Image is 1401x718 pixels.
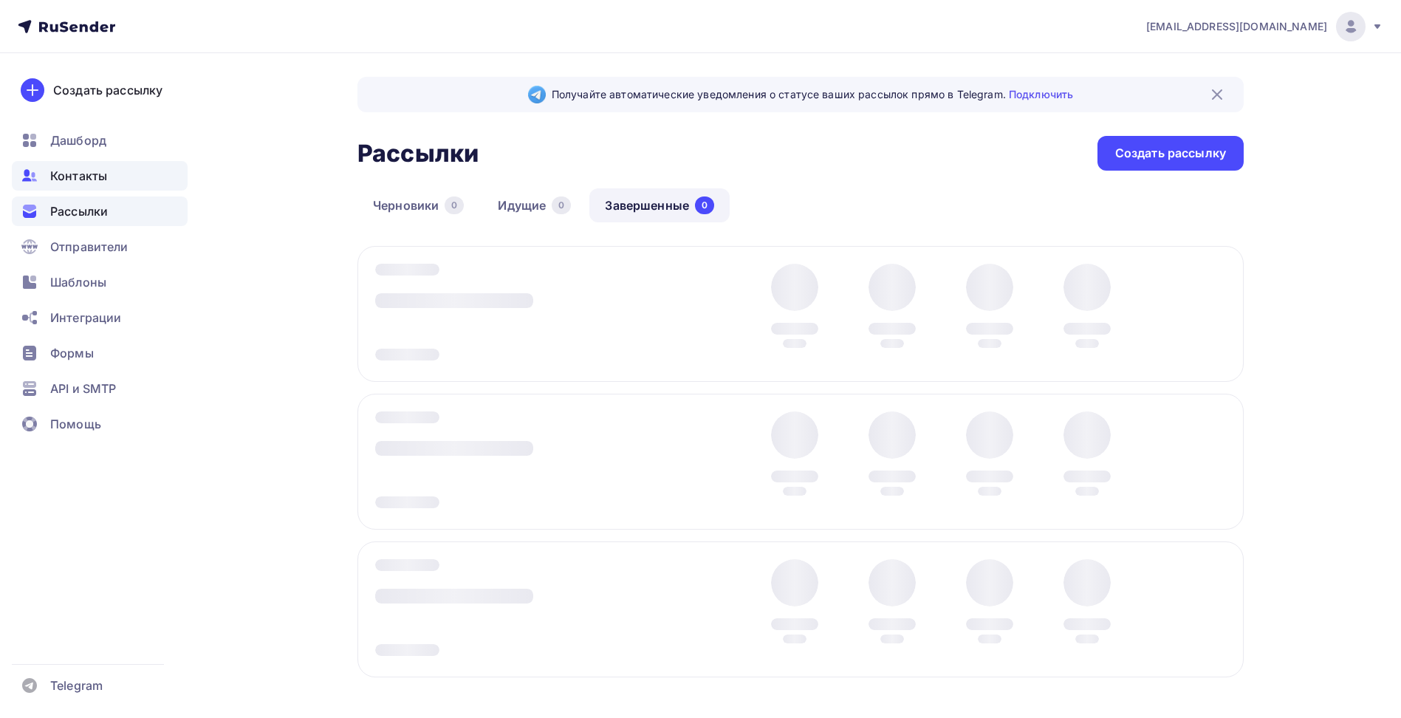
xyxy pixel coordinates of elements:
div: 0 [445,196,464,214]
span: Отправители [50,238,129,256]
span: Получайте автоматические уведомления о статусе ваших рассылок прямо в Telegram. [552,87,1073,102]
span: Дашборд [50,131,106,149]
div: 0 [695,196,714,214]
div: 0 [552,196,571,214]
a: Дашборд [12,126,188,155]
span: Рассылки [50,202,108,220]
span: Контакты [50,167,107,185]
span: Шаблоны [50,273,106,291]
a: Отправители [12,232,188,261]
span: Интеграции [50,309,121,326]
a: Завершенные0 [589,188,730,222]
a: Формы [12,338,188,368]
div: Создать рассылку [1115,145,1226,162]
span: Формы [50,344,94,362]
span: Telegram [50,677,103,694]
a: Рассылки [12,196,188,226]
span: [EMAIL_ADDRESS][DOMAIN_NAME] [1146,19,1327,34]
a: [EMAIL_ADDRESS][DOMAIN_NAME] [1146,12,1383,41]
div: Создать рассылку [53,81,162,99]
h2: Рассылки [357,139,479,168]
a: Подключить [1009,88,1073,100]
span: Помощь [50,415,101,433]
a: Черновики0 [357,188,479,222]
img: Telegram [528,86,546,103]
span: API и SMTP [50,380,116,397]
a: Контакты [12,161,188,191]
a: Идущие0 [482,188,586,222]
a: Шаблоны [12,267,188,297]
